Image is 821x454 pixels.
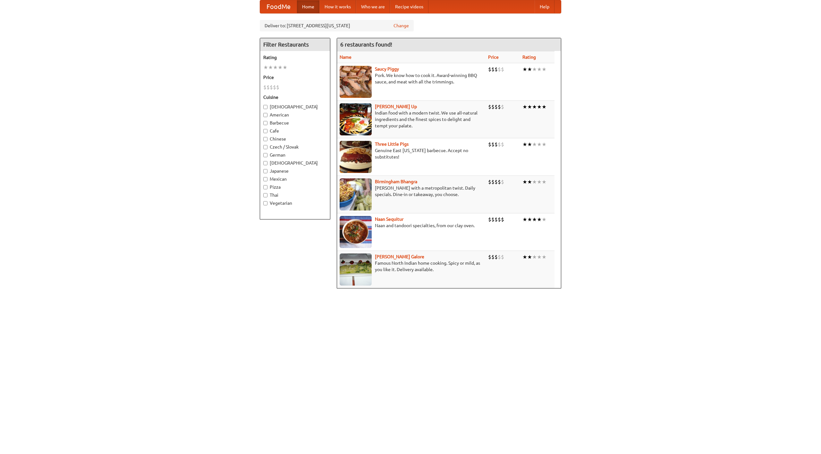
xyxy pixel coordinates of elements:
[527,253,532,261] li: ★
[535,0,554,13] a: Help
[542,141,546,148] li: ★
[263,54,327,61] h5: Rating
[297,0,319,13] a: Home
[263,161,267,165] input: [DEMOGRAPHIC_DATA]
[495,66,498,73] li: $
[542,178,546,185] li: ★
[340,253,372,286] img: currygalore.jpg
[263,113,267,117] input: American
[263,152,327,158] label: German
[263,104,327,110] label: [DEMOGRAPHIC_DATA]
[260,38,330,51] h4: Filter Restaurants
[340,110,483,129] p: Indian food with a modern twist. We use all-natural ingredients and the finest spices to delight ...
[375,254,424,259] a: [PERSON_NAME] Galore
[263,120,327,126] label: Barbecue
[488,253,491,261] li: $
[270,84,273,91] li: $
[527,141,532,148] li: ★
[263,112,327,118] label: American
[340,103,372,135] img: curryup.jpg
[498,253,501,261] li: $
[488,178,491,185] li: $
[495,216,498,223] li: $
[501,103,504,110] li: $
[390,0,428,13] a: Recipe videos
[488,141,491,148] li: $
[263,201,267,205] input: Vegetarian
[522,253,527,261] li: ★
[375,104,417,109] a: [PERSON_NAME] Up
[263,192,327,198] label: Thai
[537,178,542,185] li: ★
[263,185,267,189] input: Pizza
[260,0,297,13] a: FoodMe
[263,121,267,125] input: Barbecue
[495,141,498,148] li: $
[263,129,267,133] input: Cafe
[263,137,267,141] input: Chinese
[532,66,537,73] li: ★
[340,147,483,160] p: Genuine East [US_STATE] barbecue. Accept no substitutes!
[263,160,327,166] label: [DEMOGRAPHIC_DATA]
[527,66,532,73] li: ★
[340,41,392,47] ng-pluralize: 6 restaurants found!
[532,103,537,110] li: ★
[340,55,351,60] a: Name
[263,105,267,109] input: [DEMOGRAPHIC_DATA]
[537,253,542,261] li: ★
[263,128,327,134] label: Cafe
[501,66,504,73] li: $
[542,103,546,110] li: ★
[375,66,399,72] a: Saucy Piggy
[522,66,527,73] li: ★
[268,64,273,71] li: ★
[263,94,327,100] h5: Cuisine
[491,216,495,223] li: $
[522,103,527,110] li: ★
[491,66,495,73] li: $
[263,64,268,71] li: ★
[532,253,537,261] li: ★
[532,178,537,185] li: ★
[501,216,504,223] li: $
[501,141,504,148] li: $
[491,178,495,185] li: $
[522,178,527,185] li: ★
[488,103,491,110] li: $
[495,178,498,185] li: $
[498,141,501,148] li: $
[488,216,491,223] li: $
[273,64,278,71] li: ★
[273,84,276,91] li: $
[263,145,267,149] input: Czech / Slovak
[375,179,417,184] a: Birmingham Bhangra
[263,193,267,197] input: Thai
[263,184,327,190] label: Pizza
[495,103,498,110] li: $
[542,253,546,261] li: ★
[340,141,372,173] img: littlepigs.jpg
[340,260,483,273] p: Famous North Indian home cooking. Spicy or mild, as you like it. Delivery available.
[498,103,501,110] li: $
[527,178,532,185] li: ★
[263,200,327,206] label: Vegetarian
[498,178,501,185] li: $
[532,216,537,223] li: ★
[495,253,498,261] li: $
[356,0,390,13] a: Who we are
[263,74,327,81] h5: Price
[340,66,372,98] img: saucy.jpg
[375,217,403,222] a: Naan Sequitur
[498,216,501,223] li: $
[537,216,542,223] li: ★
[527,103,532,110] li: ★
[488,55,499,60] a: Price
[491,253,495,261] li: $
[522,55,536,60] a: Rating
[263,144,327,150] label: Czech / Slovak
[278,64,283,71] li: ★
